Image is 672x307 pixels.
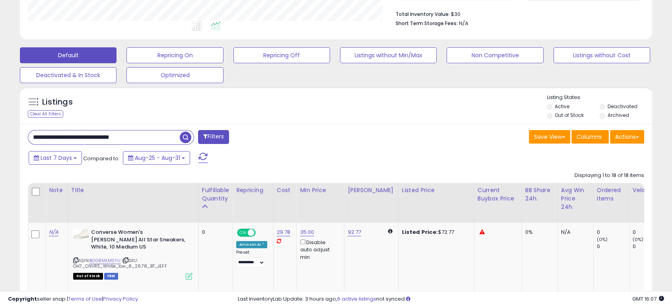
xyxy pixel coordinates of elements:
[236,186,270,194] div: Repricing
[608,103,637,110] label: Deactivated
[554,47,650,63] button: Listings without Cost
[198,130,229,144] button: Filters
[396,20,458,27] b: Short Term Storage Fees:
[71,186,195,194] div: Title
[597,243,629,250] div: 0
[608,112,629,119] label: Archived
[525,186,554,203] div: BB Share 24h.
[571,130,609,144] button: Columns
[633,243,665,250] div: 0
[447,47,543,63] button: Non Competitive
[633,229,665,236] div: 0
[68,295,102,303] a: Terms of Use
[402,186,471,194] div: Listed Price
[561,229,587,236] div: N/A
[633,186,662,194] div: Velocity
[478,186,519,203] div: Current Buybox Price
[555,112,584,119] label: Out of Stock
[348,228,361,236] a: 92.77
[20,67,117,83] button: Deactivated & In Stock
[49,228,58,236] a: N/A
[555,103,569,110] label: Active
[633,236,644,243] small: (0%)
[597,229,629,236] div: 0
[103,295,138,303] a: Privacy Policy
[340,47,437,63] button: Listings without Min/Max
[28,110,63,118] div: Clear All Filters
[236,241,267,248] div: Amazon AI *
[525,229,552,236] div: 0%
[396,11,450,17] b: Total Inventory Value:
[529,130,570,144] button: Save View
[202,229,227,236] div: 0
[337,295,376,303] a: 6 active listings
[29,151,82,165] button: Last 7 Days
[73,229,89,239] img: 31Kr5XTbfCL._SL40_.jpg
[91,229,188,253] b: Converse Women's [PERSON_NAME] All Star Sneakers, White, 10 Medium US
[233,47,330,63] button: Repricing Off
[300,186,341,194] div: Min Price
[300,238,338,261] div: Disable auto adjust min
[277,228,291,236] a: 29.78
[123,151,190,165] button: Aug-25 - Aug-31
[597,186,626,203] div: Ordered Items
[73,273,103,280] span: All listings that are currently out of stock and unavailable for purchase on Amazon
[547,94,652,101] p: Listing States:
[126,47,223,63] button: Repricing On
[238,229,248,236] span: ON
[8,295,138,303] div: seller snap | |
[89,257,121,264] a: B008MLMSYU
[73,257,167,269] span: | SKU: OH7_CNVRS_White_low_8_29.78_BT_JEFF
[126,67,223,83] button: Optimized
[561,186,590,211] div: Avg Win Price 24h.
[300,228,314,236] a: 35.00
[41,154,72,162] span: Last 7 Days
[277,186,293,194] div: Cost
[73,229,192,279] div: ASIN:
[402,229,468,236] div: $72.77
[49,186,64,194] div: Note
[83,155,120,162] span: Compared to:
[104,273,118,280] span: FBM
[610,130,644,144] button: Actions
[42,97,73,108] h5: Listings
[577,133,602,141] span: Columns
[236,250,267,268] div: Preset:
[8,295,37,303] strong: Copyright
[402,228,438,236] b: Listed Price:
[632,295,664,303] span: 2025-09-9 16:07 GMT
[254,229,267,236] span: OFF
[396,9,638,18] li: $30
[238,295,664,303] div: Last InventoryLab Update: 3 hours ago, not synced.
[202,186,229,203] div: Fulfillable Quantity
[348,186,395,194] div: [PERSON_NAME]
[135,154,180,162] span: Aug-25 - Aug-31
[459,19,468,27] span: N/A
[20,47,117,63] button: Default
[575,172,644,179] div: Displaying 1 to 18 of 18 items
[597,236,608,243] small: (0%)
